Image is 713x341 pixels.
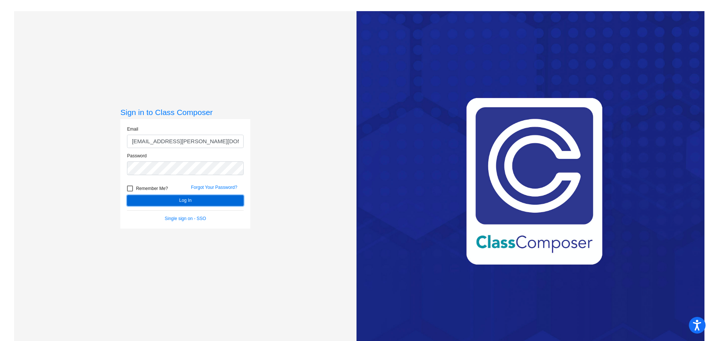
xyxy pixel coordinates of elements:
[127,153,147,159] label: Password
[136,184,168,193] span: Remember Me?
[165,216,206,221] a: Single sign on - SSO
[127,126,138,132] label: Email
[120,108,250,117] h3: Sign in to Class Composer
[191,185,237,190] a: Forgot Your Password?
[127,195,244,206] button: Log In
